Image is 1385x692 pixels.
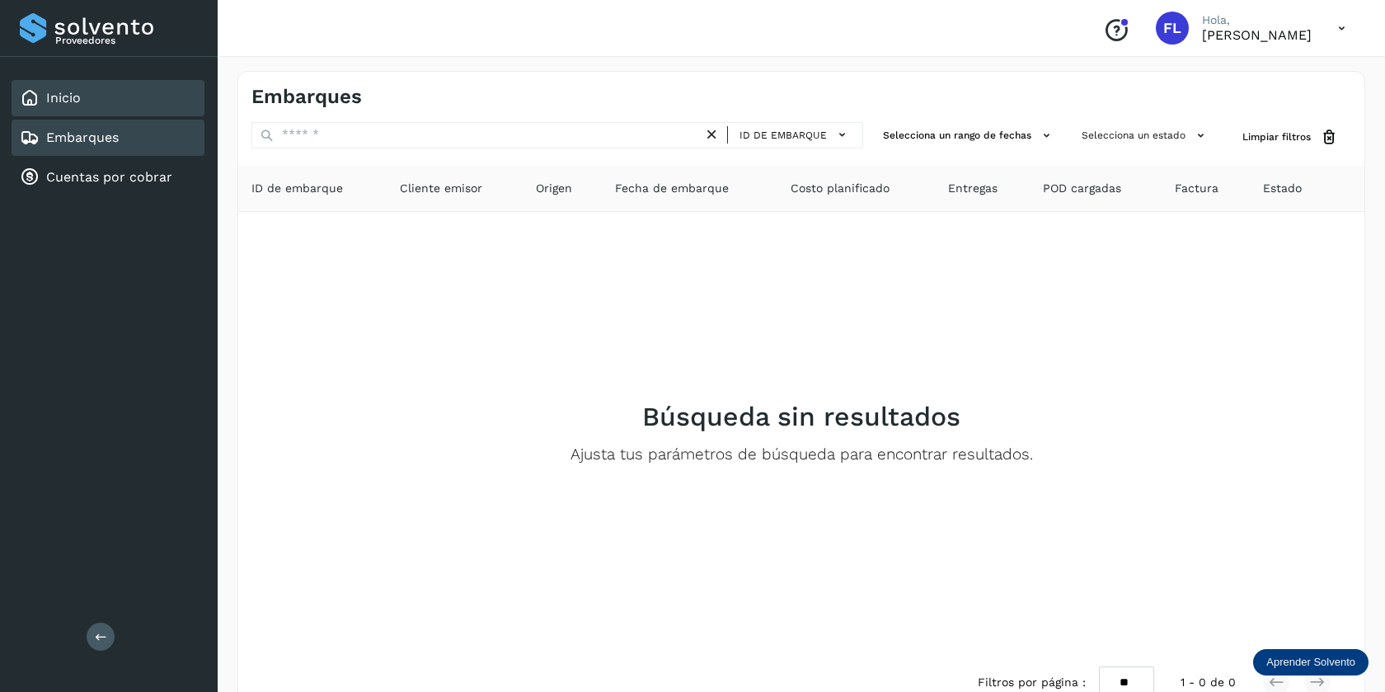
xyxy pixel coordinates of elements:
[1202,27,1312,43] p: Fabian Lopez Calva
[1043,180,1121,197] span: POD cargadas
[1263,180,1302,197] span: Estado
[570,445,1033,464] p: Ajusta tus parámetros de búsqueda para encontrar resultados.
[251,85,362,109] h4: Embarques
[1175,180,1218,197] span: Factura
[978,674,1086,691] span: Filtros por página :
[536,180,572,197] span: Origen
[251,180,343,197] span: ID de embarque
[1181,674,1236,691] span: 1 - 0 de 0
[642,401,960,432] h2: Búsqueda sin resultados
[1253,649,1369,676] div: Aprender Solvento
[615,180,729,197] span: Fecha de embarque
[12,159,204,195] div: Cuentas por cobrar
[1075,122,1216,149] button: Selecciona un estado
[46,90,81,106] a: Inicio
[791,180,890,197] span: Costo planificado
[1202,13,1312,27] p: Hola,
[739,128,827,143] span: ID de embarque
[735,123,856,147] button: ID de embarque
[1229,122,1351,153] button: Limpiar filtros
[1266,656,1355,669] p: Aprender Solvento
[876,122,1062,149] button: Selecciona un rango de fechas
[46,169,172,185] a: Cuentas por cobrar
[400,180,482,197] span: Cliente emisor
[12,80,204,116] div: Inicio
[46,129,119,145] a: Embarques
[55,35,198,46] p: Proveedores
[12,120,204,156] div: Embarques
[1242,129,1311,144] span: Limpiar filtros
[948,180,998,197] span: Entregas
